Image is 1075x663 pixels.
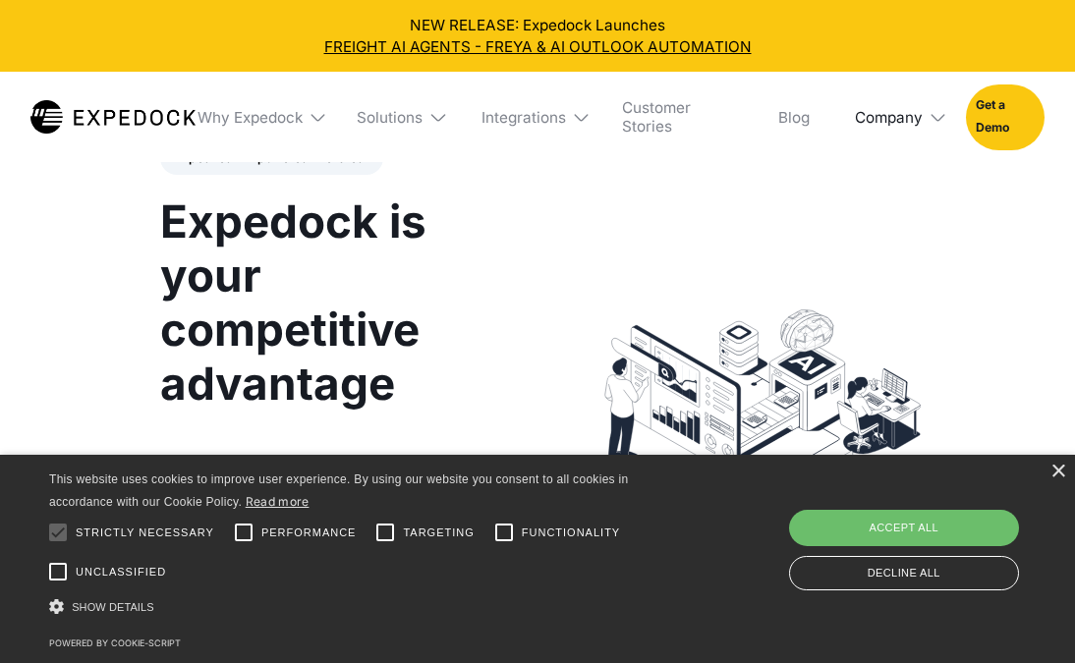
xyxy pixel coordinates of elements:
[49,472,628,509] span: This website uses cookies to improve user experience. By using our website you consent to all coo...
[342,72,451,162] div: Solutions
[1050,465,1065,479] div: Close
[49,637,181,648] a: Powered by cookie-script
[607,72,749,162] a: Customer Stories
[160,194,514,411] h1: Expedock is your competitive advantage
[183,72,327,162] div: Why Expedock
[977,569,1075,663] iframe: Chat Widget
[260,452,455,472] strong: tech-enabled services
[764,72,825,162] a: Blog
[840,72,951,162] div: Company
[403,525,474,541] span: Targeting
[72,601,154,613] span: Show details
[49,594,684,621] div: Show details
[357,108,423,127] div: Solutions
[261,525,357,541] span: Performance
[789,510,1020,545] div: Accept all
[76,525,214,541] span: Strictly necessary
[198,108,303,127] div: Why Expedock
[160,450,514,603] p: Get flexible, that integrate seamlessly into your workflows — powering teams with offshore soluti...
[76,564,166,580] span: Unclassified
[15,36,1059,57] a: FREIGHT AI AGENTS - FREYA & AI OUTLOOK AUTOMATION
[481,108,566,127] div: Integrations
[466,72,592,162] div: Integrations
[15,15,1059,57] div: NEW RELEASE: Expedock Launches
[966,84,1046,150] a: Get a Demo
[855,108,923,127] div: Company
[789,556,1020,590] div: Decline all
[246,494,310,509] a: Read more
[522,525,620,541] span: Functionality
